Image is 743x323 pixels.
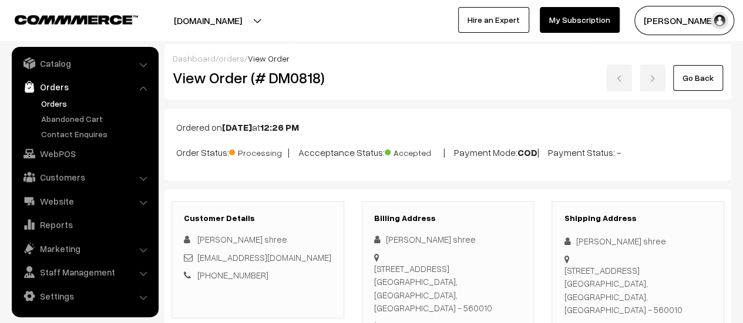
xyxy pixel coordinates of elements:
span: Processing [229,144,288,159]
b: 12:26 PM [260,121,299,133]
a: Abandoned Cart [38,113,154,125]
div: / / [173,52,723,64]
b: COD [517,147,537,158]
a: orders [218,53,244,63]
a: [EMAIL_ADDRESS][DOMAIN_NAME] [197,252,331,263]
a: Go Back [673,65,723,91]
span: Accepted [385,144,443,159]
span: [PERSON_NAME] shree [197,234,287,244]
button: [PERSON_NAME] [634,6,734,35]
b: [DATE] [222,121,252,133]
a: Settings [15,285,154,307]
a: Customers [15,166,154,188]
a: Staff Management [15,261,154,283]
h3: Shipping Address [564,213,712,223]
img: user [711,12,728,29]
p: Order Status: | Accceptance Status: | Payment Mode: | Payment Status: - [176,144,720,159]
p: Ordered on at [176,120,720,134]
a: Contact Enquires [38,128,154,140]
a: Catalog [15,53,154,74]
img: COMMMERCE [15,15,138,24]
button: [DOMAIN_NAME] [133,6,283,35]
h2: View Order (# DM0818) [173,69,344,87]
a: Dashboard [173,53,216,63]
a: Marketing [15,238,154,259]
h3: Customer Details [184,213,332,223]
a: COMMMERCE [15,12,117,26]
div: [STREET_ADDRESS] [GEOGRAPHIC_DATA], [GEOGRAPHIC_DATA], [GEOGRAPHIC_DATA] - 560010 [564,264,712,317]
a: Hire an Expert [458,7,529,33]
a: Orders [15,76,154,97]
a: Orders [38,97,154,110]
div: [PERSON_NAME] shree [374,233,522,246]
a: [PHONE_NUMBER] [197,270,268,280]
h3: Billing Address [374,213,522,223]
a: Reports [15,214,154,235]
div: [PERSON_NAME] shree [564,234,712,248]
a: My Subscription [540,7,620,33]
a: WebPOS [15,143,154,164]
a: Website [15,191,154,212]
span: View Order [248,53,290,63]
div: [STREET_ADDRESS] [GEOGRAPHIC_DATA], [GEOGRAPHIC_DATA], [GEOGRAPHIC_DATA] - 560010 [374,262,522,315]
